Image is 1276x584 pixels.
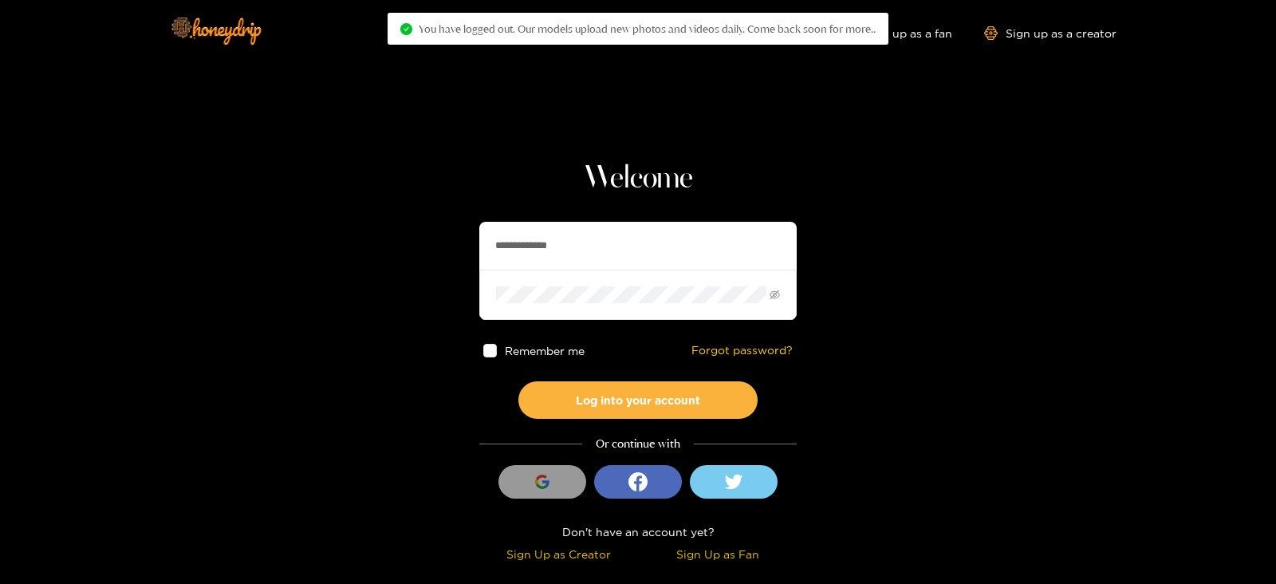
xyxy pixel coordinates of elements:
div: Sign Up as Creator [483,545,634,563]
a: Forgot password? [691,344,793,357]
span: You have logged out. Our models upload new photos and videos daily. Come back soon for more.. [419,22,876,35]
a: Sign up as a fan [843,26,952,40]
div: Don't have an account yet? [479,523,797,541]
h1: Welcome [479,160,797,198]
div: Or continue with [479,435,797,453]
div: Sign Up as Fan [642,545,793,563]
span: Remember me [505,345,585,357]
span: check-circle [400,23,412,35]
button: Log into your account [518,381,758,419]
span: eye-invisible [770,290,780,300]
a: Sign up as a creator [984,26,1116,40]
